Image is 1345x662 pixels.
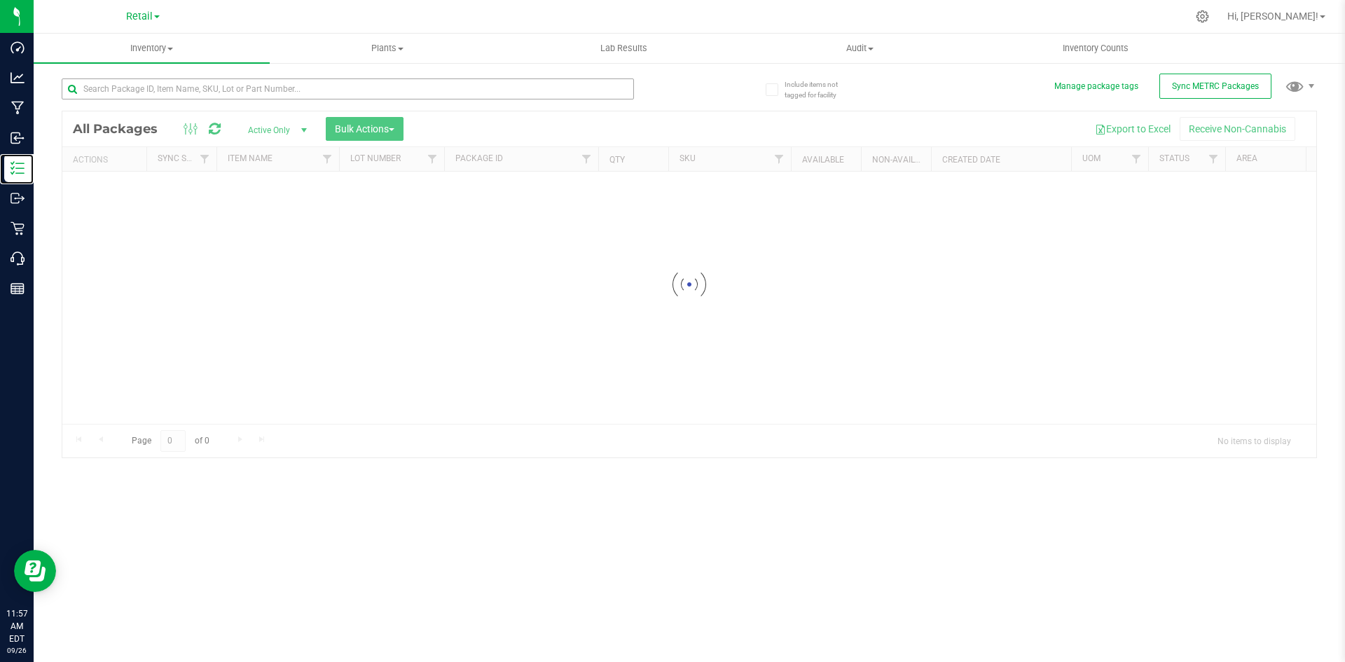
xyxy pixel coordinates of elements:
[11,71,25,85] inline-svg: Analytics
[34,42,270,55] span: Inventory
[978,34,1214,63] a: Inventory Counts
[126,11,153,22] span: Retail
[743,42,977,55] span: Audit
[11,41,25,55] inline-svg: Dashboard
[11,191,25,205] inline-svg: Outbound
[1194,10,1211,23] div: Manage settings
[742,34,978,63] a: Audit
[506,34,742,63] a: Lab Results
[6,607,27,645] p: 11:57 AM EDT
[11,282,25,296] inline-svg: Reports
[1172,81,1259,91] span: Sync METRC Packages
[11,101,25,115] inline-svg: Manufacturing
[34,34,270,63] a: Inventory
[270,42,505,55] span: Plants
[62,78,634,99] input: Search Package ID, Item Name, SKU, Lot or Part Number...
[11,251,25,266] inline-svg: Call Center
[1227,11,1318,22] span: Hi, [PERSON_NAME]!
[11,131,25,145] inline-svg: Inbound
[270,34,506,63] a: Plants
[6,645,27,656] p: 09/26
[1159,74,1271,99] button: Sync METRC Packages
[785,79,855,100] span: Include items not tagged for facility
[581,42,666,55] span: Lab Results
[1054,81,1138,92] button: Manage package tags
[14,550,56,592] iframe: Resource center
[11,221,25,235] inline-svg: Retail
[1044,42,1147,55] span: Inventory Counts
[11,161,25,175] inline-svg: Inventory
